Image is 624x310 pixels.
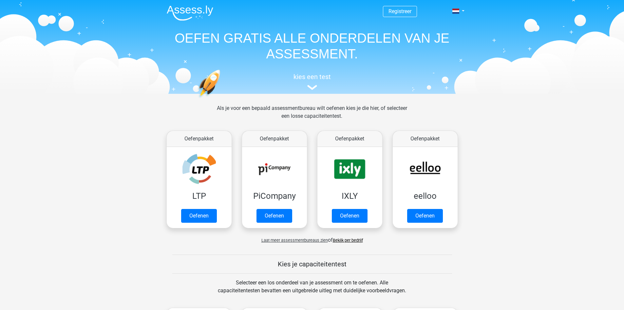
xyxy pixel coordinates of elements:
[388,8,411,14] a: Registreer
[161,73,463,81] h5: kies een test
[256,209,292,223] a: Oefenen
[212,279,412,302] div: Selecteer een los onderdeel van je assessment om te oefenen. Alle capaciteitentesten bevatten een...
[161,30,463,62] h1: OEFEN GRATIS ALLE ONDERDELEN VAN JE ASSESSMENT.
[333,238,363,243] a: Bekijk per bedrijf
[212,104,412,128] div: Als je voor een bepaald assessmentbureau wilt oefenen kies je die hier, of selecteer een losse ca...
[181,209,217,223] a: Oefenen
[161,231,463,244] div: of
[161,73,463,90] a: kies een test
[307,85,317,90] img: assessment
[172,260,452,268] h5: Kies je capaciteitentest
[407,209,443,223] a: Oefenen
[198,70,246,129] img: oefenen
[261,238,328,243] span: Laat meer assessmentbureaus zien
[167,5,213,21] img: Assessly
[332,209,368,223] a: Oefenen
